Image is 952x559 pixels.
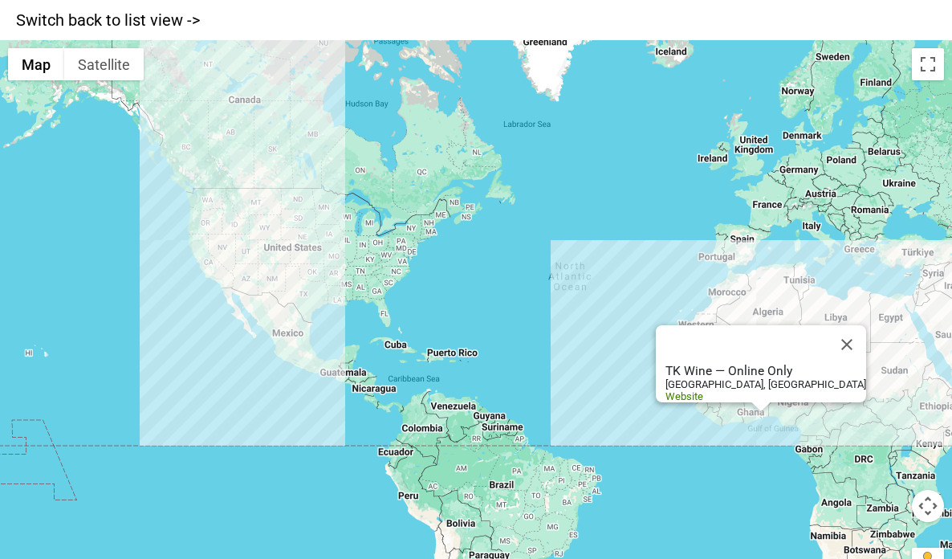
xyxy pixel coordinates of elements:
[912,48,944,80] button: Toggle fullscreen view
[665,378,866,390] b: [GEOGRAPHIC_DATA], [GEOGRAPHIC_DATA]
[64,48,144,80] button: Show satellite imagery
[912,490,944,522] button: Map camera controls
[8,48,64,80] button: Show street map
[16,10,200,30] a: Switch back to list view ->
[665,390,703,402] a: Website
[665,364,792,378] b: TK Wine — Online Only
[828,325,866,364] button: Close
